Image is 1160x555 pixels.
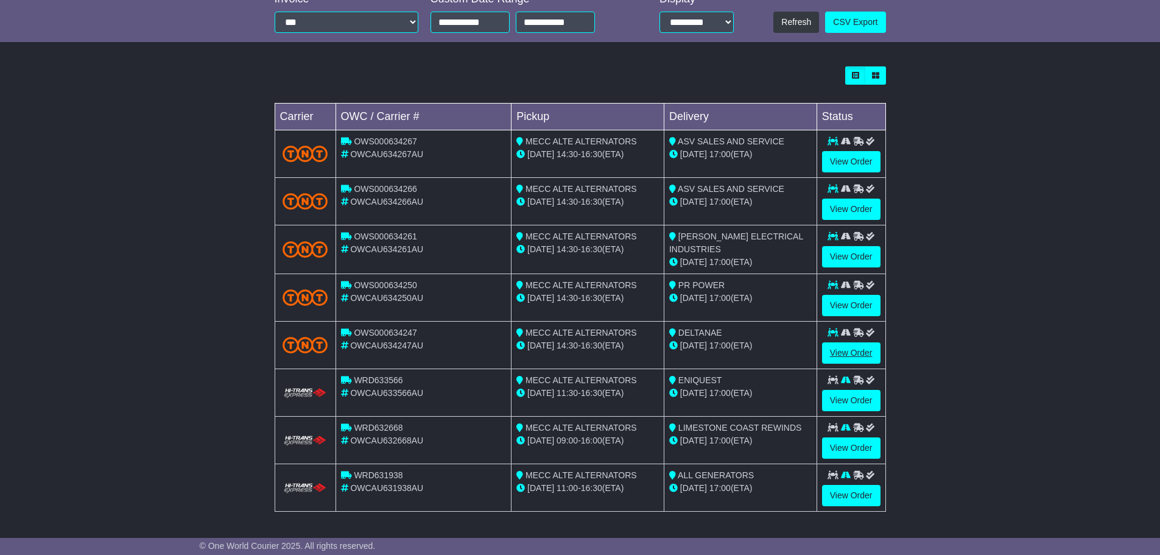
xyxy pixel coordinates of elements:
[526,470,637,480] span: MECC ALTE ALTERNATORS
[516,434,659,447] div: - (ETA)
[581,197,602,207] span: 16:30
[822,390,881,411] a: View Order
[557,293,578,303] span: 14:30
[283,435,328,447] img: HiTrans.png
[557,244,578,254] span: 14:30
[283,289,328,306] img: TNT_Domestic.png
[557,341,578,350] span: 14:30
[350,436,423,445] span: OWCAU632668AU
[709,388,731,398] span: 17:00
[822,295,881,316] a: View Order
[350,149,423,159] span: OWCAU634267AU
[557,149,578,159] span: 14:30
[669,434,812,447] div: (ETA)
[669,292,812,305] div: (ETA)
[275,104,336,130] td: Carrier
[354,184,417,194] span: OWS000634266
[350,483,423,493] span: OWCAU631938AU
[680,257,707,267] span: [DATE]
[581,341,602,350] span: 16:30
[825,12,885,33] a: CSV Export
[669,196,812,208] div: (ETA)
[200,541,376,551] span: © One World Courier 2025. All rights reserved.
[526,423,637,433] span: MECC ALTE ALTERNATORS
[283,483,328,494] img: HiTrans.png
[680,197,707,207] span: [DATE]
[709,257,731,267] span: 17:00
[527,293,554,303] span: [DATE]
[709,149,731,159] span: 17:00
[581,388,602,398] span: 16:30
[669,256,812,269] div: (ETA)
[527,197,554,207] span: [DATE]
[354,328,417,338] span: OWS000634247
[526,280,637,290] span: MECC ALTE ALTERNATORS
[350,388,423,398] span: OWCAU633566AU
[350,293,423,303] span: OWCAU634250AU
[516,387,659,400] div: - (ETA)
[511,104,664,130] td: Pickup
[527,149,554,159] span: [DATE]
[709,341,731,350] span: 17:00
[354,136,417,146] span: OWS000634267
[680,293,707,303] span: [DATE]
[581,483,602,493] span: 16:30
[822,437,881,459] a: View Order
[526,184,637,194] span: MECC ALTE ALTERNATORS
[678,136,784,146] span: ASV SALES AND SERVICE
[669,232,803,254] span: [PERSON_NAME] ELECTRICAL INDUSTRIES
[664,104,817,130] td: Delivery
[283,146,328,162] img: TNT_Domestic.png
[283,337,328,353] img: TNT_Domestic.png
[680,388,707,398] span: [DATE]
[336,104,511,130] td: OWC / Carrier #
[709,436,731,445] span: 17:00
[557,388,578,398] span: 11:30
[516,196,659,208] div: - (ETA)
[680,149,707,159] span: [DATE]
[283,387,328,399] img: HiTrans.png
[516,243,659,256] div: - (ETA)
[516,148,659,161] div: - (ETA)
[678,423,802,433] span: LIMESTONE COAST REWINDS
[526,136,637,146] span: MECC ALTE ALTERNATORS
[283,193,328,210] img: TNT_Domestic.png
[527,341,554,350] span: [DATE]
[678,375,722,385] span: ENIQUEST
[527,388,554,398] span: [DATE]
[516,292,659,305] div: - (ETA)
[354,470,402,480] span: WRD631938
[669,482,812,495] div: (ETA)
[354,423,402,433] span: WRD632668
[526,375,637,385] span: MECC ALTE ALTERNATORS
[680,341,707,350] span: [DATE]
[581,293,602,303] span: 16:30
[354,375,402,385] span: WRD633566
[350,197,423,207] span: OWCAU634266AU
[669,387,812,400] div: (ETA)
[557,197,578,207] span: 14:30
[709,293,731,303] span: 17:00
[678,470,754,480] span: ALL GENERATORS
[350,341,423,350] span: OWCAU634247AU
[773,12,819,33] button: Refresh
[350,244,423,254] span: OWCAU634261AU
[581,436,602,445] span: 16:00
[516,482,659,495] div: - (ETA)
[709,197,731,207] span: 17:00
[822,199,881,220] a: View Order
[822,151,881,172] a: View Order
[516,339,659,352] div: - (ETA)
[527,483,554,493] span: [DATE]
[581,149,602,159] span: 16:30
[822,342,881,364] a: View Order
[669,339,812,352] div: (ETA)
[678,184,784,194] span: ASV SALES AND SERVICE
[354,232,417,241] span: OWS000634261
[680,483,707,493] span: [DATE]
[678,280,725,290] span: PR POWER
[527,244,554,254] span: [DATE]
[581,244,602,254] span: 16:30
[283,241,328,258] img: TNT_Domestic.png
[527,436,554,445] span: [DATE]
